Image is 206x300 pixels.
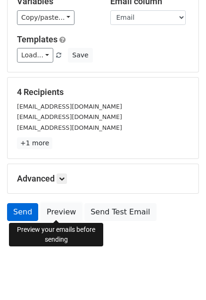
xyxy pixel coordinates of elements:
small: [EMAIL_ADDRESS][DOMAIN_NAME] [17,103,122,110]
a: Send Test Email [84,203,156,221]
a: Copy/paste... [17,10,74,25]
h5: 4 Recipients [17,87,189,97]
small: [EMAIL_ADDRESS][DOMAIN_NAME] [17,124,122,131]
a: +1 more [17,137,52,149]
div: Preview your emails before sending [9,223,103,246]
iframe: Chat Widget [159,255,206,300]
a: Send [7,203,38,221]
a: Preview [41,203,82,221]
h5: Advanced [17,174,189,184]
button: Save [68,48,92,63]
a: Templates [17,34,58,44]
a: Load... [17,48,53,63]
small: [EMAIL_ADDRESS][DOMAIN_NAME] [17,113,122,120]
